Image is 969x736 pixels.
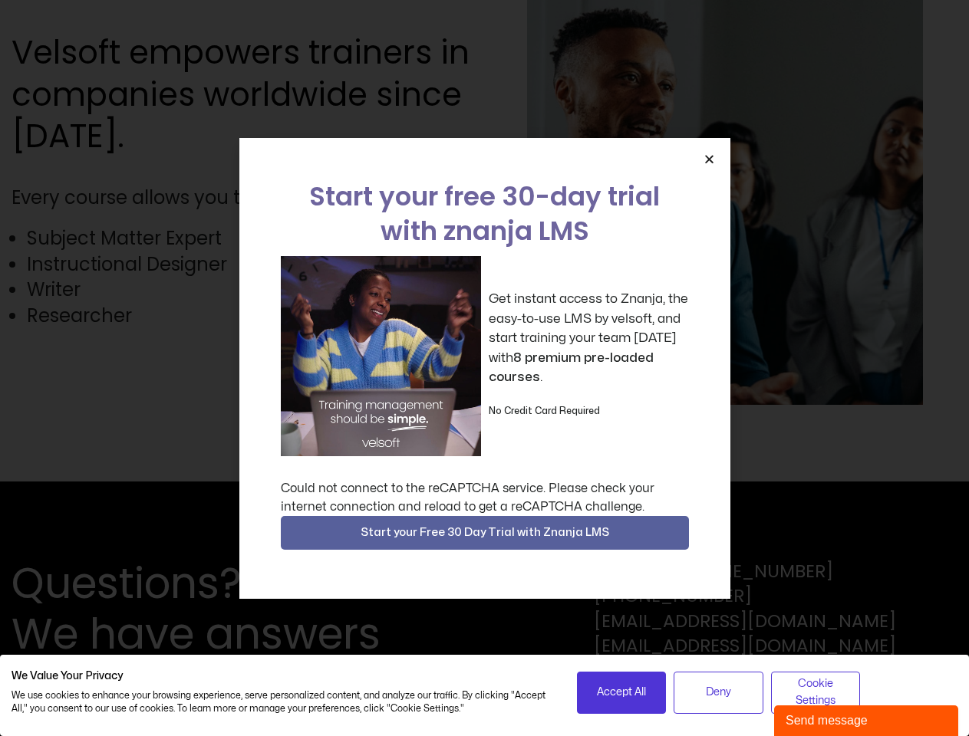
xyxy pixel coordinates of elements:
button: Deny all cookies [674,672,763,714]
button: Start your Free 30 Day Trial with Znanja LMS [281,516,689,550]
div: Could not connect to the reCAPTCHA service. Please check your internet connection and reload to g... [281,479,689,516]
iframe: chat widget [774,702,961,736]
h2: We Value Your Privacy [12,669,554,683]
span: Accept All [597,684,646,701]
span: Start your Free 30 Day Trial with Znanja LMS [361,524,609,542]
img: a woman sitting at her laptop dancing [281,256,481,456]
button: Accept all cookies [577,672,667,714]
button: Adjust cookie preferences [771,672,861,714]
a: Close [704,153,715,165]
strong: 8 premium pre-loaded courses [489,351,654,384]
h2: Start your free 30-day trial with znanja LMS [281,179,689,248]
span: Cookie Settings [781,675,851,710]
p: We use cookies to enhance your browsing experience, serve personalized content, and analyze our t... [12,689,554,715]
strong: No Credit Card Required [489,406,600,416]
p: Get instant access to Znanja, the easy-to-use LMS by velsoft, and start training your team [DATE]... [489,289,689,387]
span: Deny [706,684,731,701]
